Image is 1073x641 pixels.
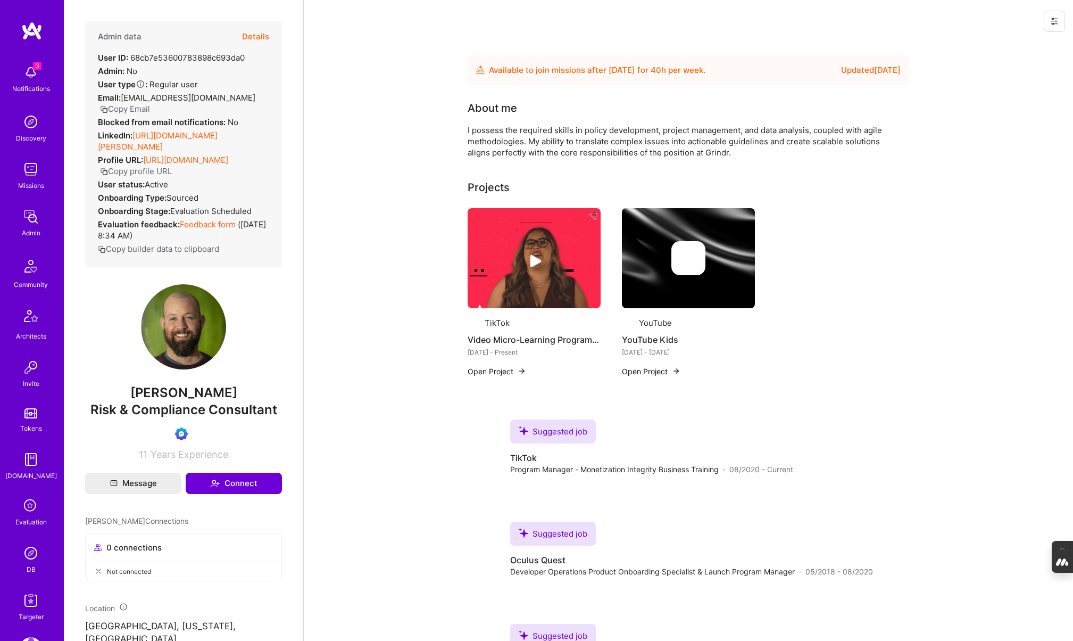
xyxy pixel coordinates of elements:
[510,566,795,577] span: Developer Operations Product Onboarding Specialist & Launch Program Manager
[622,333,755,347] h4: YouTube Kids
[170,206,252,216] span: Evaluation Scheduled
[21,21,43,40] img: logo
[622,366,680,377] button: Open Project
[85,533,282,581] button: 0 connectionsNot connected
[100,168,108,176] i: icon Copy
[20,543,41,564] img: Admin Search
[98,79,198,90] div: Regular user
[519,528,528,538] i: icon SuggestedTeams
[468,179,510,195] div: Projects
[518,367,526,375] img: arrow-right
[141,284,226,369] img: User Avatar
[98,117,228,127] strong: Blocked from email notifications:
[723,464,725,475] span: ·
[20,590,41,611] img: Skill Targeter
[805,566,873,577] span: 05/2018 - 08/2020
[519,630,528,640] i: icon SuggestedTeams
[100,166,172,177] button: Copy profile URL
[98,79,147,89] strong: User type :
[468,208,601,308] img: Video Micro-Learning Program Development
[94,544,102,552] i: icon Collaborator
[85,385,282,401] span: [PERSON_NAME]
[98,219,269,241] div: ( [DATE] 8:34 AM )
[151,449,228,460] span: Years Experience
[622,208,755,308] img: cover
[20,449,41,470] img: guide book
[19,611,44,622] div: Targeter
[485,317,510,328] div: TikTok
[18,180,44,191] div: Missions
[98,243,219,254] button: Copy builder data to clipboard
[799,566,801,577] span: ·
[143,155,228,165] a: [URL][DOMAIN_NAME]
[622,317,635,330] img: Company logo
[468,317,480,330] img: Company logo
[98,65,137,77] div: No
[510,464,719,475] span: Program Manager - Monetization Integrity Business Training
[145,179,168,190] span: Active
[98,53,128,63] strong: User ID:
[519,426,528,435] i: icon SuggestedTeams
[210,479,220,488] i: icon Connect
[12,83,50,94] div: Notifications
[476,420,497,441] img: Company logo
[21,496,41,516] i: icon SelectionTeam
[23,378,39,389] div: Invite
[5,470,57,481] div: [DOMAIN_NAME]
[98,219,180,229] strong: Evaluation feedback:
[24,408,37,418] img: tokens
[110,480,118,487] i: icon Mail
[671,241,705,275] img: Company logo
[510,554,873,566] h4: Oculus Quest
[100,103,150,114] button: Copy Email
[468,333,601,347] h4: Video Micro-Learning Program Development
[98,206,170,216] strong: Onboarding Stage:
[98,66,124,76] strong: Admin:
[672,367,680,375] img: arrow-right
[18,253,44,279] img: Community
[841,64,901,77] div: Updated [DATE]
[27,564,36,575] div: DB
[33,62,41,70] span: 3
[489,64,705,77] div: Available to join missions after [DATE] for h per week .
[15,516,47,528] div: Evaluation
[175,428,188,440] img: Evaluation Call Booked
[476,65,485,74] img: Availability
[98,117,238,128] div: No
[22,227,40,239] div: Admin
[107,566,151,577] span: Not connected
[100,105,108,113] i: icon Copy
[468,100,517,116] div: About me
[98,32,142,42] h4: Admin data
[639,317,672,328] div: YouTube
[242,21,269,52] button: Details
[651,65,661,75] span: 40
[94,567,103,576] i: icon CloseGray
[729,464,793,475] span: 08/2020 - Current
[16,133,46,144] div: Discovery
[136,79,145,89] i: Help
[85,603,282,614] div: Location
[167,193,198,203] span: sourced
[139,449,147,460] span: 11
[98,130,218,152] a: [URL][DOMAIN_NAME][PERSON_NAME]
[468,366,526,377] button: Open Project
[98,245,106,253] i: icon Copy
[16,331,46,342] div: Architects
[468,125,893,158] div: I possess the required skills in policy development, project management, and data analysis, coupl...
[98,130,132,141] strong: LinkedIn:
[20,206,41,227] img: admin teamwork
[98,93,121,103] strong: Email:
[20,423,42,434] div: Tokens
[98,52,245,63] div: 68cb7e53600783898c693da0
[98,179,145,190] strong: User status:
[20,159,41,180] img: teamwork
[468,347,601,358] div: [DATE] - Present
[121,93,255,103] span: [EMAIL_ADDRESS][DOMAIN_NAME]
[98,193,167,203] strong: Onboarding Type:
[90,402,277,417] span: Risk & Compliance Consultant
[510,522,596,546] div: Suggested job
[18,305,44,331] img: Architects
[106,542,162,553] span: 0 connections
[622,347,755,358] div: [DATE] - [DATE]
